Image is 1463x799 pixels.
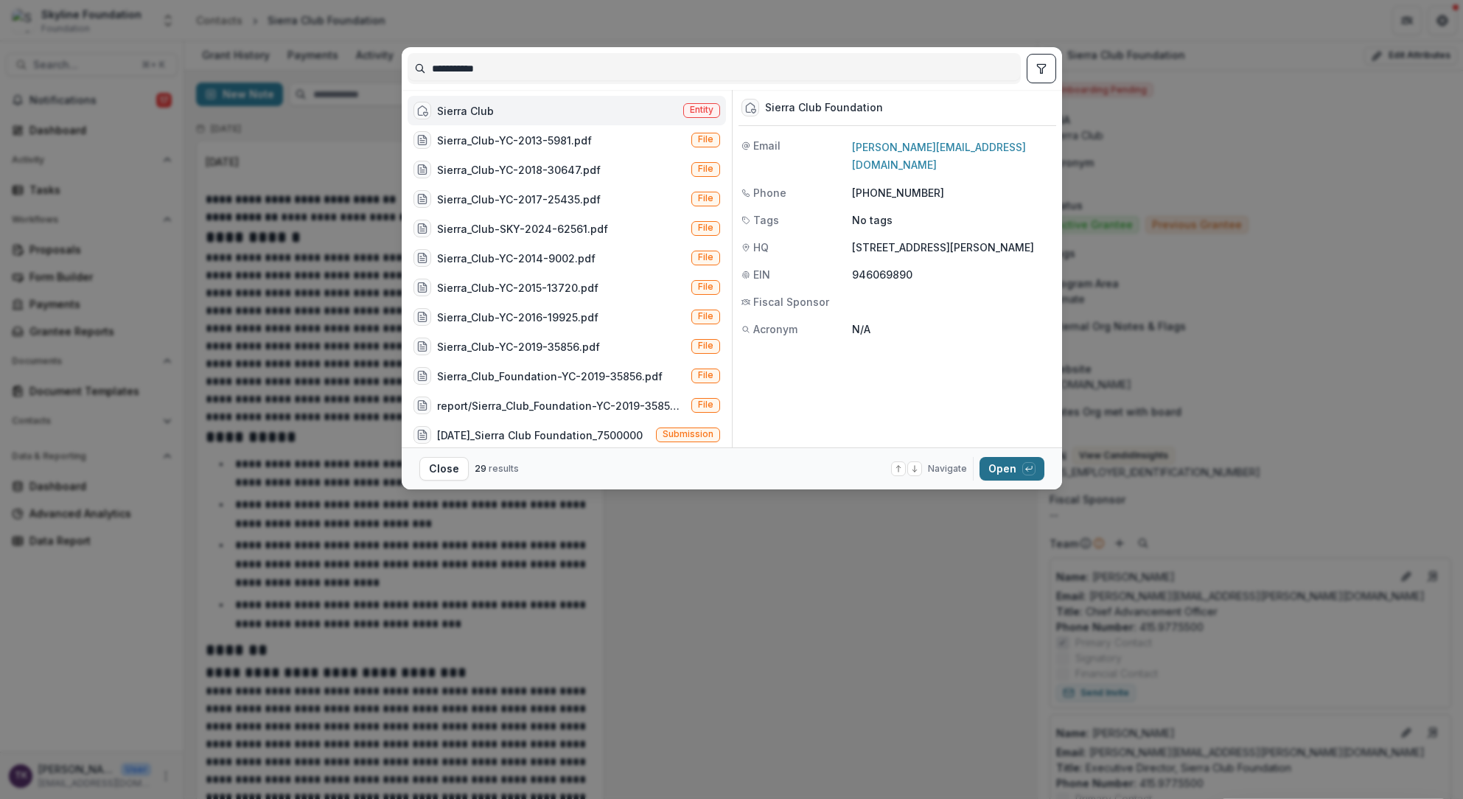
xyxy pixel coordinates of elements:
[663,429,713,439] span: Submission
[698,134,713,144] span: File
[698,193,713,203] span: File
[437,398,685,414] div: report/Sierra_Club_Foundation-YC-2019-35856-Grant_Report.pdf
[928,462,967,475] span: Navigate
[437,369,663,384] div: Sierra_Club_Foundation-YC-2019-35856.pdf
[852,267,1053,282] p: 946069890
[698,311,713,321] span: File
[437,133,592,148] div: Sierra_Club-YC-2013-5981.pdf
[698,223,713,233] span: File
[475,463,486,474] span: 29
[698,399,713,410] span: File
[437,280,598,296] div: Sierra_Club-YC-2015-13720.pdf
[437,428,643,443] div: [DATE]_Sierra Club Foundation_7500000
[437,221,608,237] div: Sierra_Club-SKY-2024-62561.pdf
[753,240,769,255] span: HQ
[437,103,494,119] div: Sierra Club
[437,192,601,207] div: Sierra_Club-YC-2017-25435.pdf
[698,370,713,380] span: File
[690,105,713,115] span: Entity
[852,141,1026,171] a: [PERSON_NAME][EMAIL_ADDRESS][DOMAIN_NAME]
[437,310,598,325] div: Sierra_Club-YC-2016-19925.pdf
[437,251,596,266] div: Sierra_Club-YC-2014-9002.pdf
[852,321,1053,337] p: N/A
[753,294,829,310] span: Fiscal Sponsor
[698,252,713,262] span: File
[437,339,600,355] div: Sierra_Club-YC-2019-35856.pdf
[698,282,713,292] span: File
[980,457,1044,481] button: Open
[753,138,781,153] span: Email
[698,341,713,351] span: File
[852,212,893,228] p: No tags
[753,185,786,200] span: Phone
[489,463,519,474] span: results
[753,321,797,337] span: Acronym
[852,185,1053,200] p: [PHONE_NUMBER]
[437,162,601,178] div: Sierra_Club-YC-2018-30647.pdf
[1027,54,1056,83] button: toggle filters
[852,240,1053,255] p: [STREET_ADDRESS][PERSON_NAME]
[753,212,779,228] span: Tags
[419,457,469,481] button: Close
[765,102,883,114] div: Sierra Club Foundation
[698,164,713,174] span: File
[753,267,770,282] span: EIN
